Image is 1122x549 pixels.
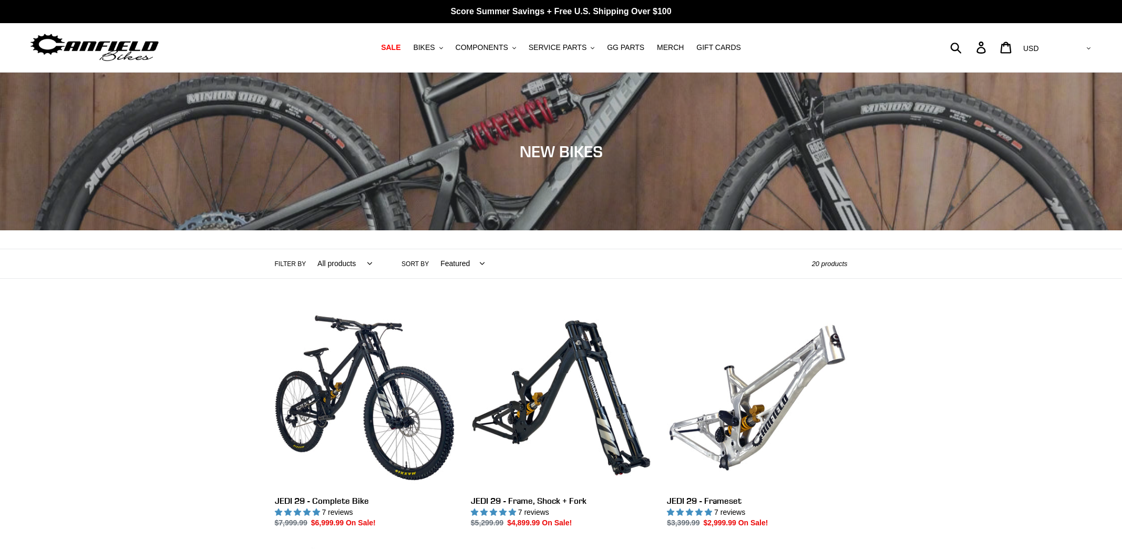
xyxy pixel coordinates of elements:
[691,40,746,55] a: GIFT CARDS
[696,43,741,52] span: GIFT CARDS
[657,43,684,52] span: MERCH
[402,259,429,269] label: Sort by
[450,40,521,55] button: COMPONENTS
[520,142,603,161] span: NEW BIKES
[408,40,448,55] button: BIKES
[956,36,983,59] input: Search
[29,31,160,64] img: Canfield Bikes
[275,259,306,269] label: Filter by
[381,43,400,52] span: SALE
[529,43,586,52] span: SERVICE PARTS
[812,260,848,268] span: 20 products
[652,40,689,55] a: MERCH
[376,40,406,55] a: SALE
[523,40,600,55] button: SERVICE PARTS
[413,43,435,52] span: BIKES
[607,43,644,52] span: GG PARTS
[602,40,650,55] a: GG PARTS
[456,43,508,52] span: COMPONENTS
